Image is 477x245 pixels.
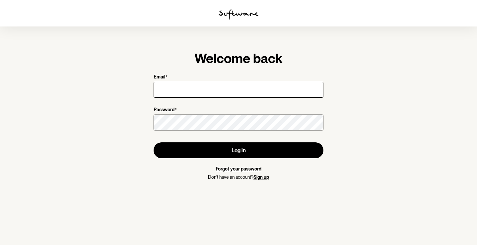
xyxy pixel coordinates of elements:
[253,174,269,180] a: Sign up
[219,9,258,20] img: software logo
[154,174,323,180] p: Don't have an account?
[154,107,174,113] p: Password
[154,74,165,80] p: Email
[154,142,323,158] button: Log in
[154,50,323,66] h1: Welcome back
[216,166,261,171] a: Forgot your password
